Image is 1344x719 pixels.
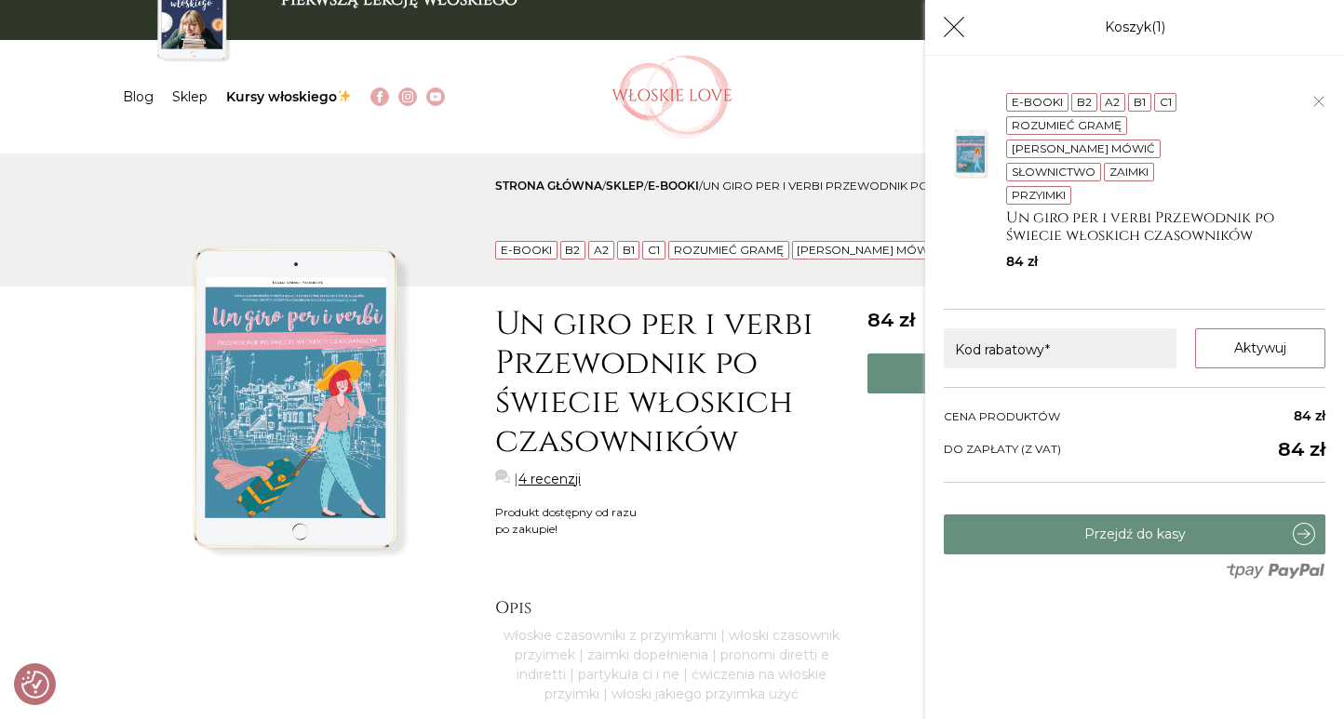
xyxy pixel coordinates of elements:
[1006,209,1312,245] a: Un giro per i verbi Przewodnik po świecie włoskich czasowników
[1012,95,1063,109] a: E-booki
[703,179,1141,193] span: Un giro per i verbi Przewodnik po świecie włoskich czasowników
[1012,141,1155,155] a: [PERSON_NAME] mówić
[1006,252,1312,272] div: 84 zł
[1278,434,1325,464] span: 84 zł
[944,406,1325,426] p: Cena produktów
[606,179,644,193] a: sklep
[623,243,635,257] a: B1
[1109,165,1149,179] a: Zaimki
[674,243,784,257] a: Rozumieć gramę
[944,514,1325,554] a: Przejdź do kasy
[338,89,351,102] img: ✨
[21,671,49,699] img: Revisit consent button
[501,243,552,257] a: E-booki
[944,328,1176,368] input: Kod rabatowy*
[495,305,849,461] h1: Un giro per i verbi Przewodnik po świecie włoskich czasowników
[495,179,1141,193] span: / / /
[1012,188,1066,202] a: Przyimki
[648,179,699,193] a: E-booki
[1012,165,1095,179] a: Słownictwo
[648,243,660,257] a: C1
[495,179,602,193] a: Strona główna
[1160,95,1172,109] a: C1
[594,243,609,257] a: A2
[1077,95,1092,109] a: B2
[1012,118,1122,132] a: Rozumieć gramę
[1105,18,1165,37] p: Koszyk
[172,88,208,105] a: Sklep
[495,626,849,704] p: włoskie czasowniki z przyimkami | włoski czasownik przyimek | zaimki dopełnienia | pronomi dirett...
[1195,328,1325,368] button: Aktywuj
[867,308,915,331] span: 84
[612,55,732,139] img: Włoskielove
[867,353,1128,393] button: Do koszyka
[934,7,974,47] button: Koszyk
[495,598,849,619] h2: Opis
[518,470,581,489] a: 4 recenzji
[1134,95,1146,109] a: B1
[226,88,352,105] a: Kursy włoskiego
[21,671,49,699] button: Preferencje co do zgód
[797,243,940,257] a: [PERSON_NAME] mówić
[565,243,580,257] a: B2
[123,88,154,105] a: Blog
[1105,95,1120,109] a: A2
[1294,406,1325,426] span: 84 zł
[1151,19,1165,35] span: 1
[944,434,1325,464] p: Do zapłaty (z vat)
[495,504,637,538] div: Produkt dostępny od razu po zakupie!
